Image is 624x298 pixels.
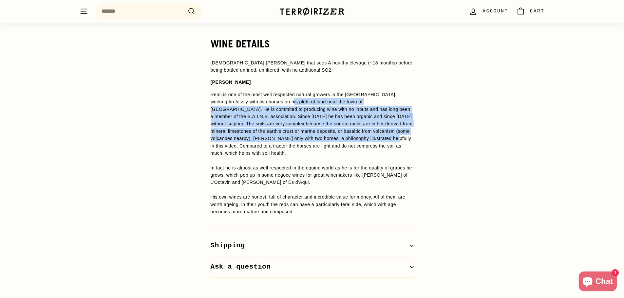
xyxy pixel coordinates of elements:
[530,8,545,15] span: Cart
[211,256,414,278] button: Ask a question
[512,2,549,21] a: Cart
[465,2,512,21] a: Account
[577,272,619,293] inbox-online-store-chat: Shopify online store chat
[211,79,251,85] strong: [PERSON_NAME]
[482,8,508,15] span: Account
[211,60,412,73] span: [DEMOGRAPHIC_DATA] [PERSON_NAME] that sees A healthy élevage (~18 months) before being bottled un...
[211,235,414,256] button: Shipping
[211,92,413,214] span: Remi is one of the most well respected natural growers in the [GEOGRAPHIC_DATA], working tireless...
[211,38,414,49] h2: WINE DETAILS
